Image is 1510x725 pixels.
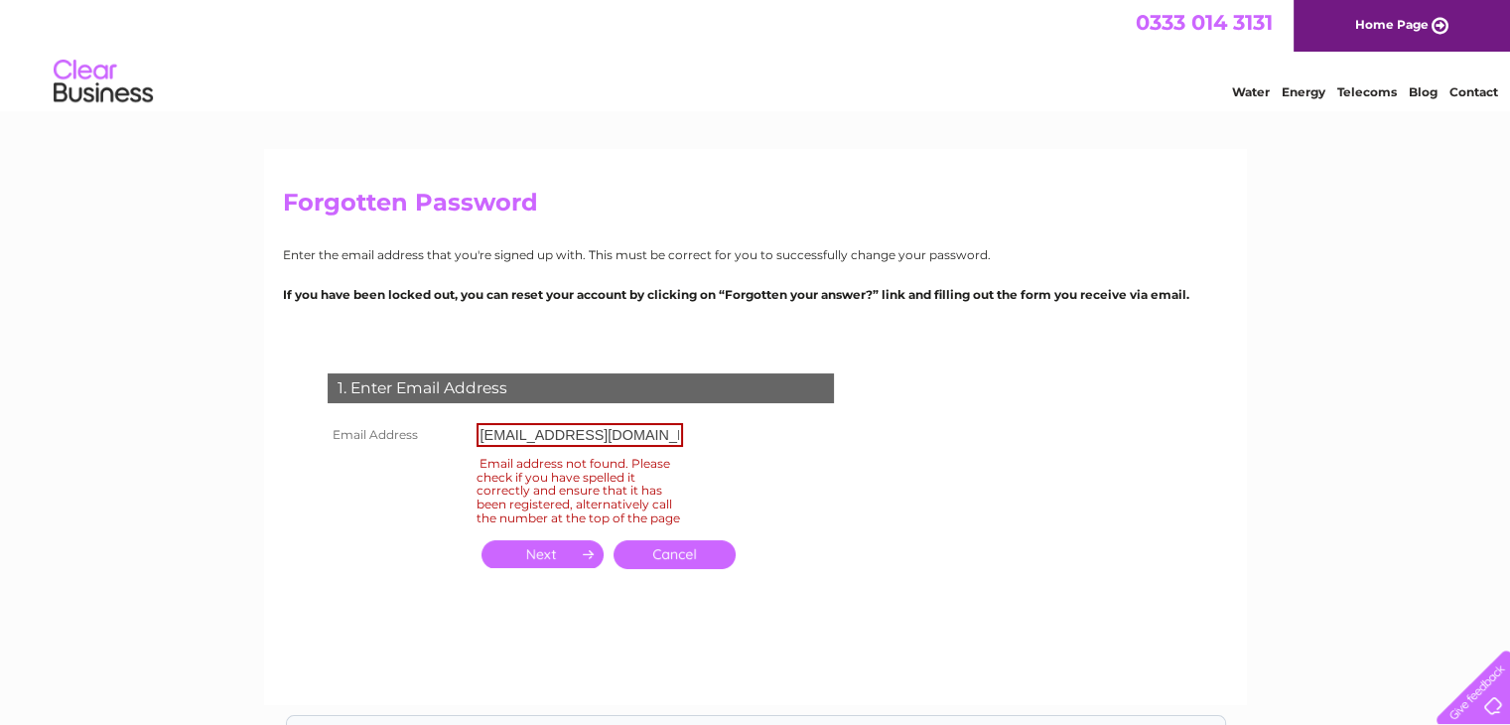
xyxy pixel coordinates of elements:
[614,540,736,569] a: Cancel
[1337,84,1397,99] a: Telecoms
[1449,84,1498,99] a: Contact
[328,373,834,403] div: 1. Enter Email Address
[323,418,472,452] th: Email Address
[283,189,1228,226] h2: Forgotten Password
[283,245,1228,264] p: Enter the email address that you're signed up with. This must be correct for you to successfully ...
[287,11,1225,96] div: Clear Business is a trading name of Verastar Limited (registered in [GEOGRAPHIC_DATA] No. 3667643...
[283,285,1228,304] p: If you have been locked out, you can reset your account by clicking on “Forgotten your answer?” l...
[1136,10,1273,35] a: 0333 014 3131
[1232,84,1270,99] a: Water
[477,453,683,528] div: Email address not found. Please check if you have spelled it correctly and ensure that it has bee...
[1409,84,1438,99] a: Blog
[53,52,154,112] img: logo.png
[1282,84,1325,99] a: Energy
